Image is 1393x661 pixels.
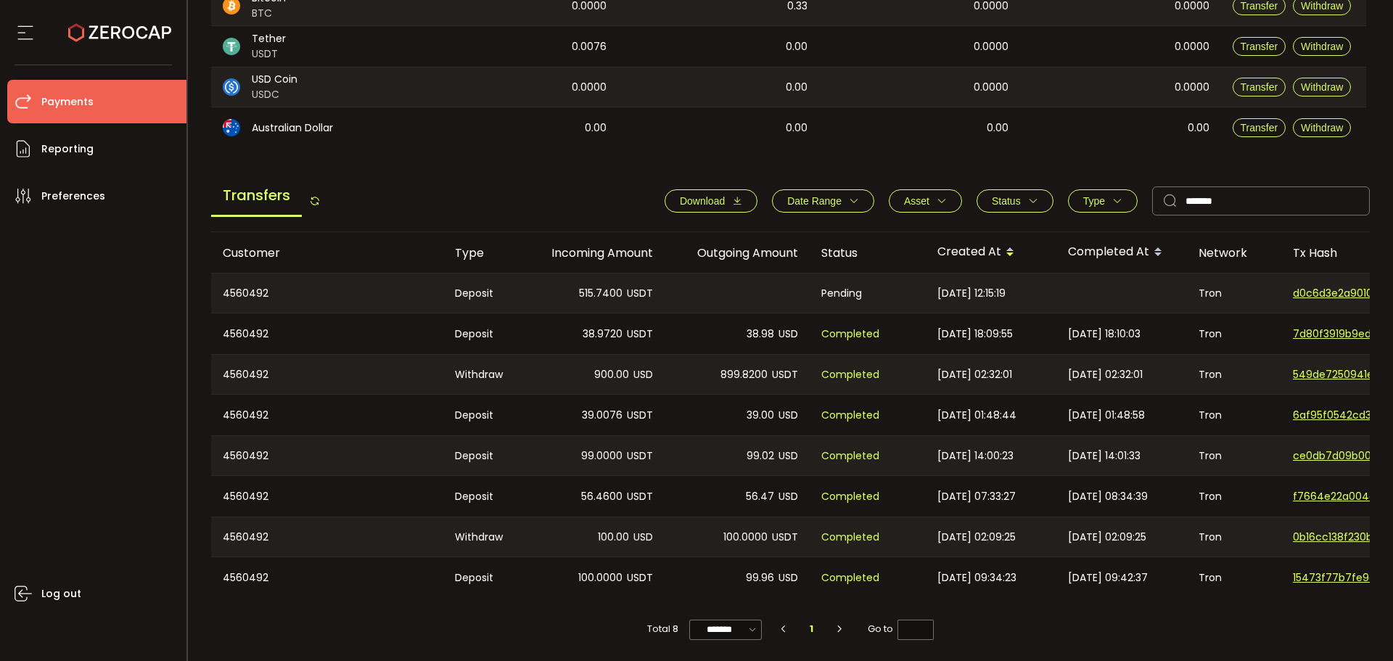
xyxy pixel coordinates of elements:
div: 4560492 [211,557,443,598]
span: 899.8200 [720,366,768,383]
div: Deposit [443,313,519,354]
div: Incoming Amount [519,245,665,261]
img: usdc_portfolio.svg [223,78,240,96]
span: [DATE] 01:48:58 [1068,407,1145,424]
div: 4560492 [211,517,443,557]
button: Withdraw [1293,37,1351,56]
span: 100.0000 [578,570,622,586]
span: Pending [821,285,862,302]
span: Australian Dollar [252,120,333,136]
span: 0.0000 [1175,38,1209,55]
span: USDT [627,488,653,505]
span: USD [778,570,798,586]
div: Customer [211,245,443,261]
div: Deposit [443,274,519,313]
span: [DATE] 14:01:33 [1068,448,1141,464]
div: Type [443,245,519,261]
span: Asset [904,195,929,207]
span: Completed [821,488,879,505]
div: Status [810,245,926,261]
span: USDT [772,529,798,546]
span: Transfer [1241,41,1278,52]
div: Tron [1187,476,1281,517]
span: Payments [41,91,94,112]
div: Tron [1187,557,1281,598]
span: 0.00 [786,120,808,136]
span: USD [778,407,798,424]
span: [DATE] 07:33:27 [937,488,1016,505]
button: Transfer [1233,118,1286,137]
span: USD [633,529,653,546]
span: [DATE] 14:00:23 [937,448,1014,464]
span: USD [778,488,798,505]
button: Date Range [772,189,874,213]
div: 4560492 [211,476,443,517]
div: Outgoing Amount [665,245,810,261]
li: 1 [799,619,825,639]
span: USDT [627,448,653,464]
span: [DATE] 02:09:25 [1068,529,1146,546]
div: Tron [1187,313,1281,354]
span: [DATE] 09:34:23 [937,570,1016,586]
span: Reporting [41,139,94,160]
div: Tron [1187,274,1281,313]
span: 0.00 [585,120,607,136]
span: Completed [821,529,879,546]
span: USD Coin [252,72,297,87]
span: Date Range [787,195,842,207]
div: Chat Widget [1224,504,1393,661]
span: Completed [821,326,879,342]
button: Status [977,189,1053,213]
button: Transfer [1233,78,1286,97]
div: Completed At [1056,240,1187,265]
div: Tron [1187,517,1281,557]
span: 0.0000 [572,79,607,96]
span: USDT [627,326,653,342]
span: Completed [821,448,879,464]
span: 515.7400 [579,285,622,302]
span: Completed [821,570,879,586]
span: 0.0000 [974,79,1008,96]
span: Transfer [1241,122,1278,134]
span: 39.0076 [582,407,622,424]
span: Transfers [211,176,302,217]
span: [DATE] 12:15:19 [937,285,1006,302]
button: Asset [889,189,962,213]
span: Transfer [1241,81,1278,93]
span: USDC [252,87,297,102]
div: Deposit [443,476,519,517]
span: [DATE] 09:42:37 [1068,570,1148,586]
span: 39.00 [747,407,774,424]
div: 4560492 [211,313,443,354]
div: 4560492 [211,395,443,435]
span: Withdraw [1301,41,1343,52]
span: 0.00 [1188,120,1209,136]
span: 900.00 [594,366,629,383]
span: 0.0000 [1175,79,1209,96]
span: 0.00 [786,79,808,96]
span: BTC [252,6,286,21]
span: USD [633,366,653,383]
span: 38.98 [747,326,774,342]
div: Deposit [443,395,519,435]
span: [DATE] 18:10:03 [1068,326,1141,342]
div: Withdraw [443,517,519,557]
span: 100.0000 [723,529,768,546]
div: Network [1187,245,1281,261]
div: Created At [926,240,1056,265]
span: 99.0000 [581,448,622,464]
span: 99.02 [747,448,774,464]
img: aud_portfolio.svg [223,119,240,136]
span: 100.00 [598,529,629,546]
span: 38.9720 [583,326,622,342]
button: Type [1068,189,1138,213]
span: Status [992,195,1021,207]
span: Withdraw [1301,81,1343,93]
span: [DATE] 01:48:44 [937,407,1016,424]
span: 56.4600 [581,488,622,505]
span: USD [778,326,798,342]
span: Tether [252,31,286,46]
span: 99.96 [746,570,774,586]
span: 0.0000 [974,38,1008,55]
div: Deposit [443,436,519,475]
